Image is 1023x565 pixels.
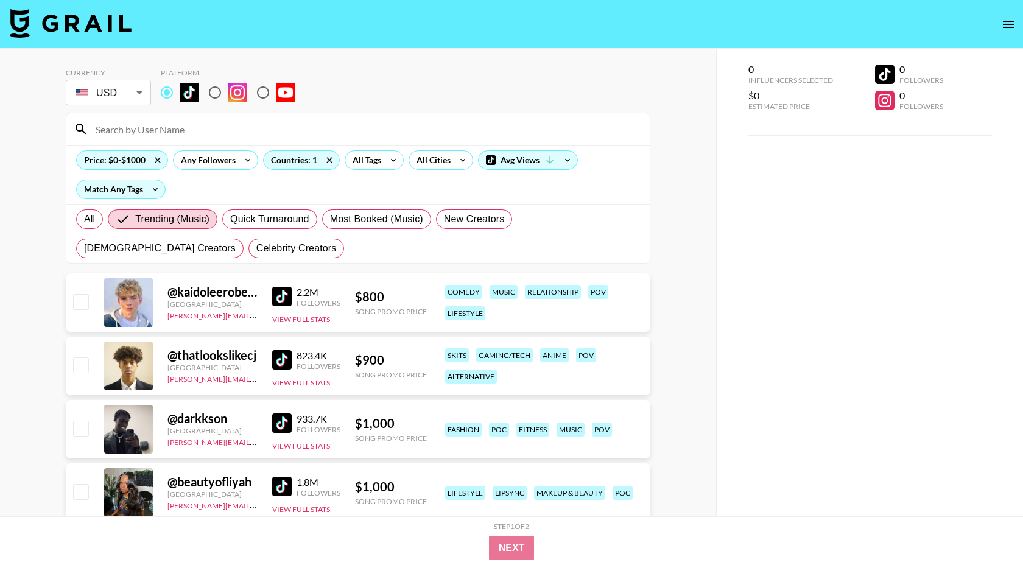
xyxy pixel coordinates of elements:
[576,348,596,362] div: pov
[68,82,149,104] div: USD
[84,212,95,226] span: All
[84,241,236,256] span: [DEMOGRAPHIC_DATA] Creators
[297,488,340,497] div: Followers
[899,75,943,85] div: Followers
[77,151,167,169] div: Price: $0-$1000
[540,348,569,362] div: anime
[161,68,305,77] div: Platform
[355,289,427,304] div: $ 800
[355,433,427,443] div: Song Promo Price
[276,83,295,102] img: YouTube
[167,499,348,510] a: [PERSON_NAME][EMAIL_ADDRESS][DOMAIN_NAME]
[167,435,348,447] a: [PERSON_NAME][EMAIL_ADDRESS][DOMAIN_NAME]
[899,89,943,102] div: 0
[330,212,423,226] span: Most Booked (Music)
[355,307,427,316] div: Song Promo Price
[489,536,535,560] button: Next
[272,378,330,387] button: View Full Stats
[167,426,258,435] div: [GEOGRAPHIC_DATA]
[180,83,199,102] img: TikTok
[264,151,339,169] div: Countries: 1
[445,486,485,500] div: lifestyle
[490,285,518,299] div: music
[297,476,340,488] div: 1.8M
[445,285,482,299] div: comedy
[272,287,292,306] img: TikTok
[748,102,833,111] div: Estimated Price
[256,241,337,256] span: Celebrity Creators
[748,75,833,85] div: Influencers Selected
[167,474,258,490] div: @ beautyofliyah
[272,505,330,514] button: View Full Stats
[493,486,527,500] div: lipsync
[77,180,165,198] div: Match Any Tags
[355,416,427,431] div: $ 1,000
[167,300,258,309] div: [GEOGRAPHIC_DATA]
[297,413,340,425] div: 933.7K
[272,477,292,496] img: TikTok
[355,497,427,506] div: Song Promo Price
[88,119,642,139] input: Search by User Name
[167,363,258,372] div: [GEOGRAPHIC_DATA]
[10,9,132,38] img: Grail Talent
[230,212,309,226] span: Quick Turnaround
[272,441,330,451] button: View Full Stats
[534,486,605,500] div: makeup & beauty
[445,423,482,437] div: fashion
[445,306,485,320] div: lifestyle
[899,63,943,75] div: 0
[479,151,577,169] div: Avg Views
[613,486,633,500] div: poc
[167,372,348,384] a: [PERSON_NAME][EMAIL_ADDRESS][DOMAIN_NAME]
[297,298,340,307] div: Followers
[297,362,340,371] div: Followers
[516,423,549,437] div: fitness
[557,423,585,437] div: music
[355,353,427,368] div: $ 900
[996,12,1021,37] button: open drawer
[167,411,258,426] div: @ darkkson
[228,83,247,102] img: Instagram
[167,490,258,499] div: [GEOGRAPHIC_DATA]
[272,413,292,433] img: TikTok
[167,348,258,363] div: @ thatlookslikecj
[748,63,833,75] div: 0
[445,348,469,362] div: skits
[167,284,258,300] div: @ kaidoleerobertslife
[748,89,833,102] div: $0
[445,370,497,384] div: alternative
[135,212,209,226] span: Trending (Music)
[409,151,453,169] div: All Cities
[66,68,151,77] div: Currency
[355,479,427,494] div: $ 1,000
[174,151,238,169] div: Any Followers
[297,286,340,298] div: 2.2M
[489,423,509,437] div: poc
[476,348,533,362] div: gaming/tech
[297,349,340,362] div: 823.4K
[962,504,1008,550] iframe: Drift Widget Chat Controller
[345,151,384,169] div: All Tags
[272,315,330,324] button: View Full Stats
[494,522,529,531] div: Step 1 of 2
[899,102,943,111] div: Followers
[525,285,581,299] div: relationship
[444,212,505,226] span: New Creators
[272,350,292,370] img: TikTok
[588,285,608,299] div: pov
[167,309,348,320] a: [PERSON_NAME][EMAIL_ADDRESS][DOMAIN_NAME]
[592,423,612,437] div: pov
[297,425,340,434] div: Followers
[355,370,427,379] div: Song Promo Price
